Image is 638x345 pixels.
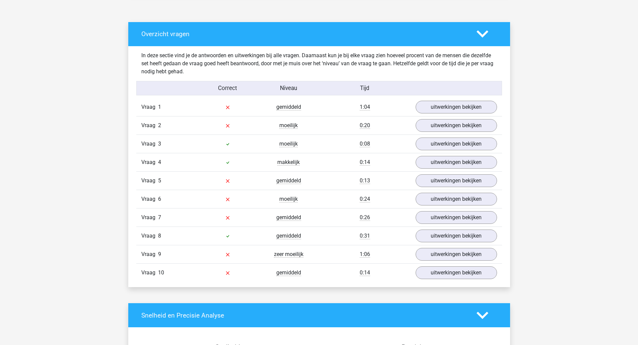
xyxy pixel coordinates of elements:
[141,177,158,185] span: Vraag
[158,196,161,202] span: 6
[158,233,161,239] span: 8
[416,101,497,113] a: uitwerkingen bekijken
[141,103,158,111] span: Vraag
[416,156,497,169] a: uitwerkingen bekijken
[360,159,370,166] span: 0:14
[141,312,467,319] h4: Snelheid en Precisie Analyse
[158,251,161,257] span: 9
[158,214,161,221] span: 7
[360,177,370,184] span: 0:13
[276,269,301,276] span: gemiddeld
[158,104,161,110] span: 1
[274,251,303,258] span: zeer moeilijk
[141,140,158,148] span: Vraag
[276,214,301,221] span: gemiddeld
[158,269,164,276] span: 10
[279,141,298,147] span: moeilijk
[276,233,301,239] span: gemiddeld
[416,174,497,187] a: uitwerkingen bekijken
[360,251,370,258] span: 1:06
[360,196,370,202] span: 0:24
[258,84,319,92] div: Niveau
[360,233,370,239] span: 0:31
[360,141,370,147] span: 0:08
[279,122,298,129] span: moeilijk
[158,122,161,128] span: 2
[416,248,497,261] a: uitwerkingen bekijken
[136,52,502,76] div: In deze sectie vind je de antwoorden en uitwerkingen bij alle vragen. Daarnaast kun je bij elke v...
[141,213,158,222] span: Vraag
[360,104,370,110] span: 1:04
[141,195,158,203] span: Vraag
[158,177,161,184] span: 5
[416,138,497,150] a: uitwerkingen bekijken
[141,232,158,240] span: Vraag
[158,141,161,147] span: 3
[197,84,258,92] div: Correct
[276,104,301,110] span: gemiddeld
[360,214,370,221] span: 0:26
[416,193,497,205] a: uitwerkingen bekijken
[360,122,370,129] span: 0:20
[416,266,497,279] a: uitwerkingen bekijken
[360,269,370,276] span: 0:14
[158,159,161,165] span: 4
[141,30,467,38] h4: Overzicht vragen
[141,121,158,130] span: Vraag
[141,158,158,166] span: Vraag
[416,211,497,224] a: uitwerkingen bekijken
[319,84,410,92] div: Tijd
[141,269,158,277] span: Vraag
[277,159,300,166] span: makkelijk
[416,119,497,132] a: uitwerkingen bekijken
[416,230,497,242] a: uitwerkingen bekijken
[276,177,301,184] span: gemiddeld
[279,196,298,202] span: moeilijk
[141,250,158,258] span: Vraag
